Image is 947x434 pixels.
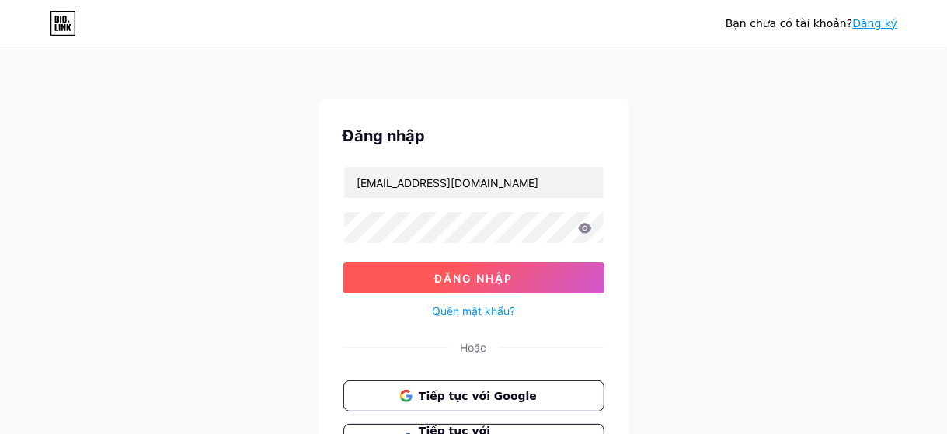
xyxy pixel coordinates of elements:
font: Quên mật khẩu? [432,304,515,318]
font: Đăng nhập [434,272,513,285]
button: Tiếp tục với Google [343,380,604,411]
font: Tiếp tục với Google [419,390,537,402]
font: Hoặc [461,341,487,354]
font: Đăng nhập [343,127,426,145]
input: Tên người dùng [344,167,604,198]
font: Bạn chưa có tài khoản? [726,17,853,30]
button: Đăng nhập [343,262,604,293]
a: Đăng ký [852,17,897,30]
a: Quên mật khẩu? [432,303,515,319]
